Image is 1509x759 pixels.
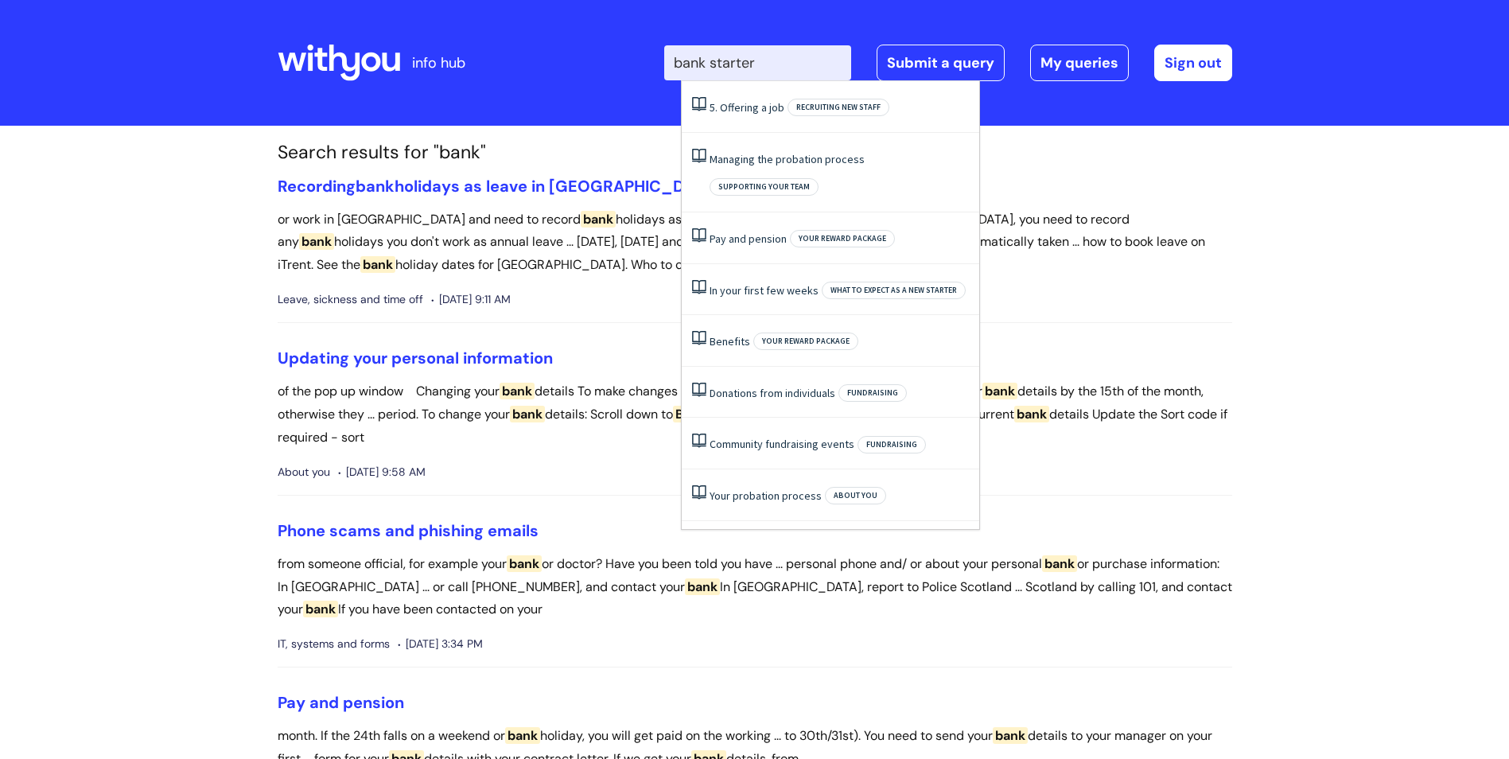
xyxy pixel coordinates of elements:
span: Supporting your team [710,178,819,196]
span: [DATE] 9:58 AM [338,462,426,482]
a: Donations from individuals [710,386,835,400]
input: Search [664,45,851,80]
span: bank [1014,406,1049,422]
a: Benefits [710,334,750,348]
span: About you [278,462,330,482]
p: or work in [GEOGRAPHIC_DATA] and need to record holidays as leave on iTrent If you live ... work ... [278,208,1232,277]
span: bank [356,176,395,197]
span: bank [500,383,535,399]
span: bank [1042,555,1077,572]
a: Phone scams and phishing emails [278,520,539,541]
p: info hub [412,50,465,76]
span: Your reward package [790,230,895,247]
span: bank [507,555,542,572]
div: | - [664,45,1232,81]
span: Bank [673,406,708,422]
a: Your probation process [710,488,822,503]
span: Your reward package [753,333,858,350]
span: bank [360,256,395,273]
span: bank [581,211,616,228]
a: In your first few weeks [710,283,819,298]
a: Recordingbankholidays as leave in [GEOGRAPHIC_DATA] [278,176,720,197]
span: [DATE] 3:34 PM [398,634,483,654]
a: Managing the probation process [710,152,865,166]
p: of the pop up window Changing your details To make changes for the current ... current payroll mo... [278,380,1232,449]
span: About you [825,487,886,504]
a: My queries [1030,45,1129,81]
span: bank [993,727,1028,744]
a: Pay and pension [710,232,787,246]
span: Fundraising [858,436,926,453]
a: 5. Offering a job [710,100,784,115]
span: What to expect as a new starter [822,282,966,299]
span: Recruiting new staff [788,99,889,116]
a: Updating your personal information [278,348,553,368]
span: bank [685,578,720,595]
span: [DATE] 9:11 AM [431,290,511,309]
span: bank [299,233,334,250]
a: Sign out [1154,45,1232,81]
span: Fundraising [838,384,907,402]
a: Community fundraising events [710,437,854,451]
h1: Search results for "bank" [278,142,1232,164]
span: bank [982,383,1017,399]
a: Submit a query [877,45,1005,81]
span: Leave, sickness and time off [278,290,423,309]
span: IT, systems and forms [278,634,390,654]
span: bank [505,727,540,744]
a: Pay and pension [278,692,404,713]
span: bank [303,601,338,617]
span: bank [510,406,545,422]
p: from someone official, for example your or doctor? Have you been told you have ... personal phone... [278,553,1232,621]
